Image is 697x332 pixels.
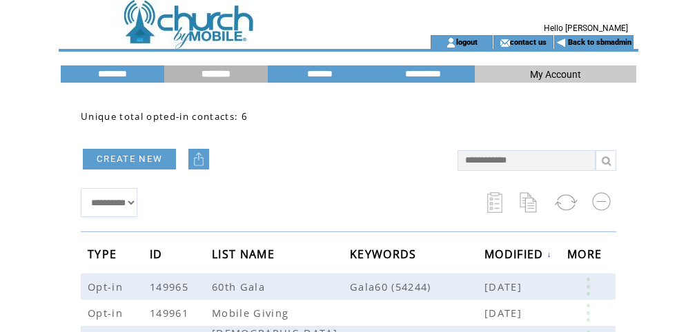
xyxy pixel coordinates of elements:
[544,23,628,33] span: Hello [PERSON_NAME]
[150,243,166,269] span: ID
[88,243,120,269] span: TYPE
[192,152,206,166] img: upload.png
[446,37,456,48] img: account_icon.gif
[556,37,567,48] img: backArrow.gif
[530,69,581,80] span: My Account
[88,280,126,293] span: Opt-in
[150,306,192,320] span: 149961
[212,306,292,320] span: Mobile Giving
[484,280,525,293] span: [DATE]
[150,249,166,258] a: ID
[88,306,126,320] span: Opt-in
[212,243,278,269] span: LIST NAME
[350,249,420,258] a: KEYWORDS
[150,280,192,293] span: 149965
[510,37,547,46] a: contact us
[484,243,547,269] span: MODIFIED
[484,306,525,320] span: [DATE]
[568,38,631,47] a: Back to sbmadmin
[212,249,278,258] a: LIST NAME
[500,37,510,48] img: contact_us_icon.gif
[456,37,478,46] a: logout
[567,243,605,269] span: MORE
[88,249,120,258] a: TYPE
[350,280,484,293] span: Gala60 (54244)
[350,243,420,269] span: KEYWORDS
[484,250,552,258] a: MODIFIED↓
[81,110,248,123] span: Unique total opted-in contacts: 6
[83,149,176,169] a: CREATE NEW
[212,280,268,293] span: 60th Gala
